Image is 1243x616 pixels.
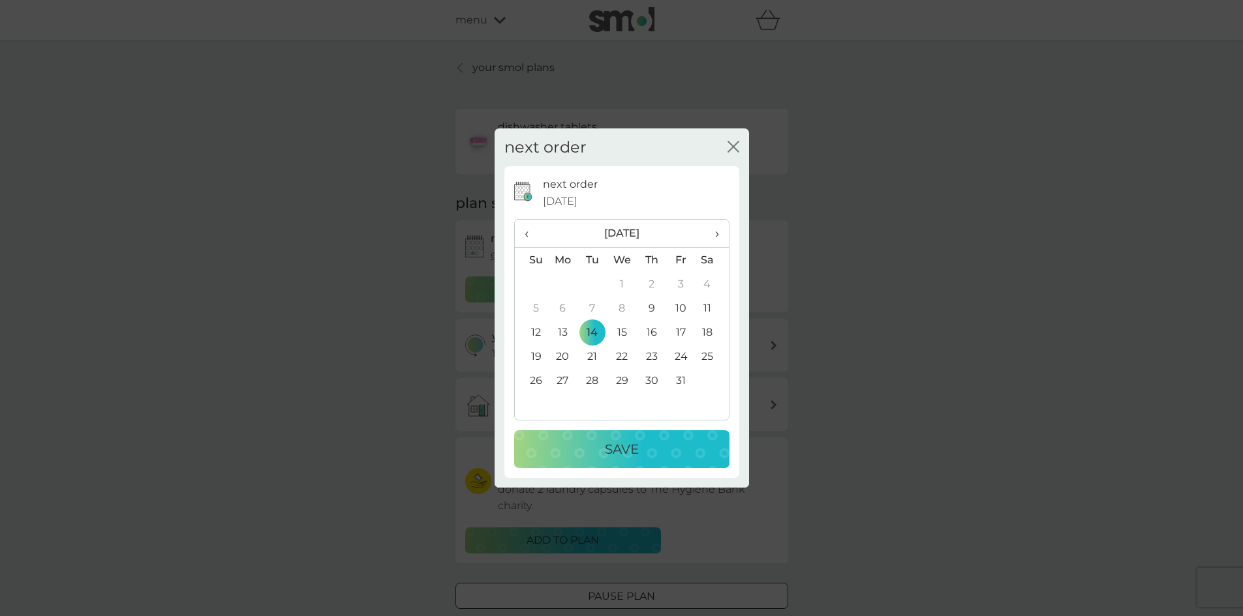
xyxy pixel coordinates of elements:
[637,344,666,368] td: 23
[548,344,578,368] td: 20
[515,344,548,368] td: 19
[607,344,637,368] td: 22
[525,220,538,247] span: ‹
[548,248,578,272] th: Mo
[515,248,548,272] th: Su
[666,272,696,296] td: 3
[696,320,728,344] td: 18
[696,296,728,320] td: 11
[666,248,696,272] th: Fr
[515,296,548,320] td: 5
[607,368,637,392] td: 29
[514,430,729,468] button: Save
[548,320,578,344] td: 13
[637,320,666,344] td: 16
[577,344,607,368] td: 21
[666,296,696,320] td: 10
[577,248,607,272] th: Tu
[637,296,666,320] td: 9
[666,320,696,344] td: 17
[696,272,728,296] td: 4
[504,138,587,157] h2: next order
[607,296,637,320] td: 8
[728,141,739,154] button: close
[666,368,696,392] td: 31
[515,320,548,344] td: 12
[548,368,578,392] td: 27
[607,320,637,344] td: 15
[543,193,577,210] span: [DATE]
[705,220,718,247] span: ›
[605,439,639,460] p: Save
[515,368,548,392] td: 26
[607,272,637,296] td: 1
[548,220,696,248] th: [DATE]
[607,248,637,272] th: We
[577,296,607,320] td: 7
[637,368,666,392] td: 30
[666,344,696,368] td: 24
[637,248,666,272] th: Th
[577,320,607,344] td: 14
[543,176,598,193] p: next order
[577,368,607,392] td: 28
[696,248,728,272] th: Sa
[696,344,728,368] td: 25
[637,272,666,296] td: 2
[548,296,578,320] td: 6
